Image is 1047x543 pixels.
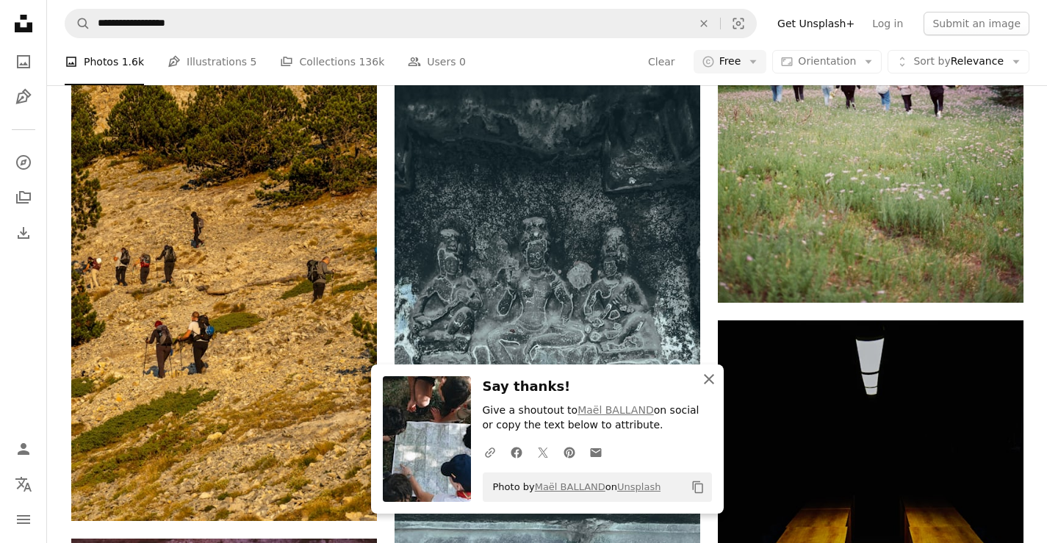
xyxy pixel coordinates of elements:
[578,404,654,416] a: Maël BALLAND
[483,376,712,398] h3: Say thanks!
[65,9,757,38] form: Find visuals sitewide
[483,403,712,433] p: Give a shoutout to on social or copy the text below to attribute.
[583,437,609,467] a: Share over email
[9,218,38,248] a: Download History
[459,54,466,70] span: 0
[772,50,882,73] button: Orientation
[9,470,38,499] button: Language
[65,10,90,37] button: Search Unsplash
[71,284,377,298] a: a group of people hiking up a hill
[721,10,756,37] button: Visual search
[9,9,38,41] a: Home — Unsplash
[769,12,863,35] a: Get Unsplash+
[863,12,912,35] a: Log in
[359,54,384,70] span: 136k
[647,50,676,73] button: Clear
[924,12,1029,35] button: Submit an image
[9,183,38,212] a: Collections
[530,437,556,467] a: Share on Twitter
[9,434,38,464] a: Log in / Sign up
[719,54,741,69] span: Free
[408,38,466,85] a: Users 0
[913,55,950,67] span: Sort by
[888,50,1029,73] button: Sort byRelevance
[913,54,1004,69] span: Relevance
[280,38,384,85] a: Collections 136k
[556,437,583,467] a: Share on Pinterest
[617,481,661,492] a: Unsplash
[688,10,720,37] button: Clear
[535,481,605,492] a: Maël BALLAND
[486,475,661,499] span: Photo by on
[9,148,38,177] a: Explore
[694,50,767,73] button: Free
[9,82,38,112] a: Illustrations
[798,55,856,67] span: Orientation
[503,437,530,467] a: Share on Facebook
[9,47,38,76] a: Photos
[251,54,257,70] span: 5
[395,349,700,362] a: a picture of a group of people sitting on a bench
[9,505,38,534] button: Menu
[168,38,256,85] a: Illustrations 5
[71,62,377,521] img: a group of people hiking up a hill
[686,475,710,500] button: Copy to clipboard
